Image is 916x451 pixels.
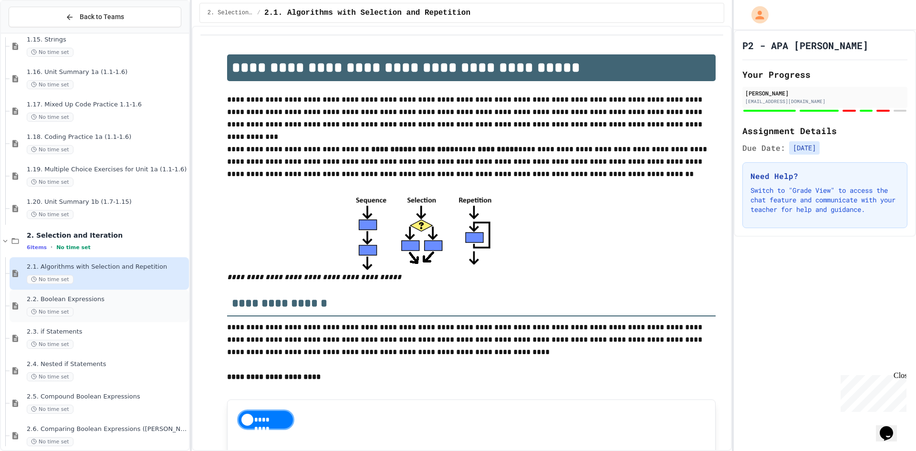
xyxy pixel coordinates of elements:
[27,372,73,381] span: No time set
[750,170,899,182] h3: Need Help?
[876,413,906,441] iframe: chat widget
[257,9,260,17] span: /
[208,9,253,17] span: 2. Selection and Iteration
[745,98,905,105] div: [EMAIL_ADDRESS][DOMAIN_NAME]
[27,263,187,271] span: 2.1. Algorithms with Selection and Repetition
[27,198,187,206] span: 1.20. Unit Summary 1b (1.7-1.15)
[264,7,470,19] span: 2.1. Algorithms with Selection and Repetition
[27,113,73,122] span: No time set
[750,186,899,214] p: Switch to "Grade View" to access the chat feature and communicate with your teacher for help and ...
[27,425,187,433] span: 2.6. Comparing Boolean Expressions ([PERSON_NAME] Laws)
[27,328,187,336] span: 2.3. if Statements
[27,210,73,219] span: No time set
[27,101,187,109] span: 1.17. Mixed Up Code Practice 1.1-1.6
[56,244,91,251] span: No time set
[745,89,905,97] div: [PERSON_NAME]
[27,166,187,174] span: 1.19. Multiple Choice Exercises for Unit 1a (1.1-1.6)
[741,4,771,26] div: My Account
[27,133,187,141] span: 1.18. Coding Practice 1a (1.1-1.6)
[27,68,187,76] span: 1.16. Unit Summary 1a (1.1-1.6)
[27,360,187,368] span: 2.4. Nested if Statements
[9,7,181,27] button: Back to Teams
[27,340,73,349] span: No time set
[27,393,187,401] span: 2.5. Compound Boolean Expressions
[742,68,907,81] h2: Your Progress
[27,244,47,251] span: 6 items
[27,437,73,446] span: No time set
[27,295,187,304] span: 2.2. Boolean Expressions
[51,243,52,251] span: •
[27,178,73,187] span: No time set
[27,36,187,44] span: 1.15. Strings
[837,371,906,412] iframe: chat widget
[742,142,785,154] span: Due Date:
[4,4,66,61] div: Chat with us now!Close
[27,80,73,89] span: No time set
[27,405,73,414] span: No time set
[27,231,187,240] span: 2. Selection and Iteration
[27,145,73,154] span: No time set
[742,124,907,137] h2: Assignment Details
[789,141,820,155] span: [DATE]
[27,48,73,57] span: No time set
[27,307,73,316] span: No time set
[27,275,73,284] span: No time set
[80,12,124,22] span: Back to Teams
[742,39,868,52] h1: P2 - APA [PERSON_NAME]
